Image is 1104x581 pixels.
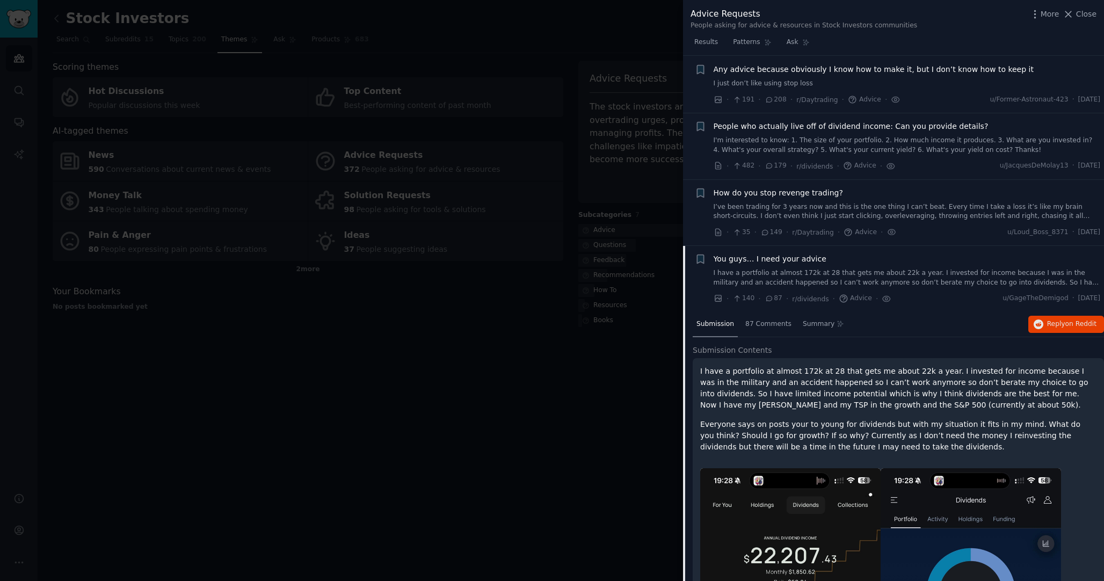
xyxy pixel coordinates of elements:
[732,161,754,171] span: 482
[765,294,782,303] span: 87
[885,94,887,105] span: ·
[733,38,760,47] span: Patterns
[714,64,1034,75] a: Any advice because obviously I know how to make it, but I don’t know how to keep it
[1072,161,1074,171] span: ·
[786,293,788,304] span: ·
[1078,294,1100,303] span: [DATE]
[790,161,793,172] span: ·
[1076,9,1096,20] span: Close
[693,345,772,356] span: Submission Contents
[876,293,878,304] span: ·
[790,94,793,105] span: ·
[1029,9,1059,20] button: More
[1065,320,1096,328] span: on Reddit
[691,8,917,21] div: Advice Requests
[760,228,782,237] span: 149
[837,161,839,172] span: ·
[833,293,835,304] span: ·
[714,187,843,199] a: How do you stop revenge trading?
[732,95,754,105] span: 191
[796,163,833,170] span: r/dividends
[792,229,833,236] span: r/Daytrading
[754,227,757,238] span: ·
[1047,319,1096,329] span: Reply
[838,227,840,238] span: ·
[714,136,1101,155] a: I'm interested to know: 1. The size of your portfolio. 2. How much income it produces. 3. What ar...
[714,121,989,132] a: People who actually live off of dividend income: Can you provide details?
[1041,9,1059,20] span: More
[700,366,1096,411] p: I have a portfolio at almost 172k at 28 that gets me about 22k a year. I invested for income beca...
[714,202,1101,221] a: I’ve been trading for 3 years now and this is the one thing I can’t beat. Every time I take a los...
[792,295,829,303] span: r/dividends
[786,227,788,238] span: ·
[765,161,787,171] span: 179
[881,227,883,238] span: ·
[803,319,834,329] span: Summary
[758,161,760,172] span: ·
[714,268,1101,287] a: I have a portfolio at almost 172k at 28 that gets me about 22k a year. I invested for income beca...
[990,95,1068,105] span: u/Former-Astronaut-423
[745,319,791,329] span: 87 Comments
[848,95,881,105] span: Advice
[1072,294,1074,303] span: ·
[714,79,1101,89] a: I just don’t like using stop loss
[714,253,826,265] a: You guys… I need your advice
[732,294,754,303] span: 140
[727,94,729,105] span: ·
[696,319,734,329] span: Submission
[727,161,729,172] span: ·
[758,293,760,304] span: ·
[844,228,877,237] span: Advice
[691,21,917,31] div: People asking for advice & resources in Stock Investors communities
[765,95,787,105] span: 208
[694,38,718,47] span: Results
[691,34,722,56] a: Results
[843,161,876,171] span: Advice
[727,227,729,238] span: ·
[783,34,814,56] a: Ask
[700,419,1096,453] p: Everyone says on posts your to young for dividends but with my situation it fits in my mind. What...
[1063,9,1096,20] button: Close
[839,294,872,303] span: Advice
[842,94,844,105] span: ·
[1007,228,1069,237] span: u/Loud_Boss_8371
[758,94,760,105] span: ·
[1078,161,1100,171] span: [DATE]
[727,293,729,304] span: ·
[1000,161,1069,171] span: u/JacquesDeMolay13
[1028,316,1104,333] button: Replyon Reddit
[1003,294,1068,303] span: u/GageTheDemigod
[787,38,798,47] span: Ask
[1072,95,1074,105] span: ·
[729,34,775,56] a: Patterns
[880,161,882,172] span: ·
[1072,228,1074,237] span: ·
[1078,228,1100,237] span: [DATE]
[1078,95,1100,105] span: [DATE]
[796,96,838,104] span: r/Daytrading
[732,228,750,237] span: 35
